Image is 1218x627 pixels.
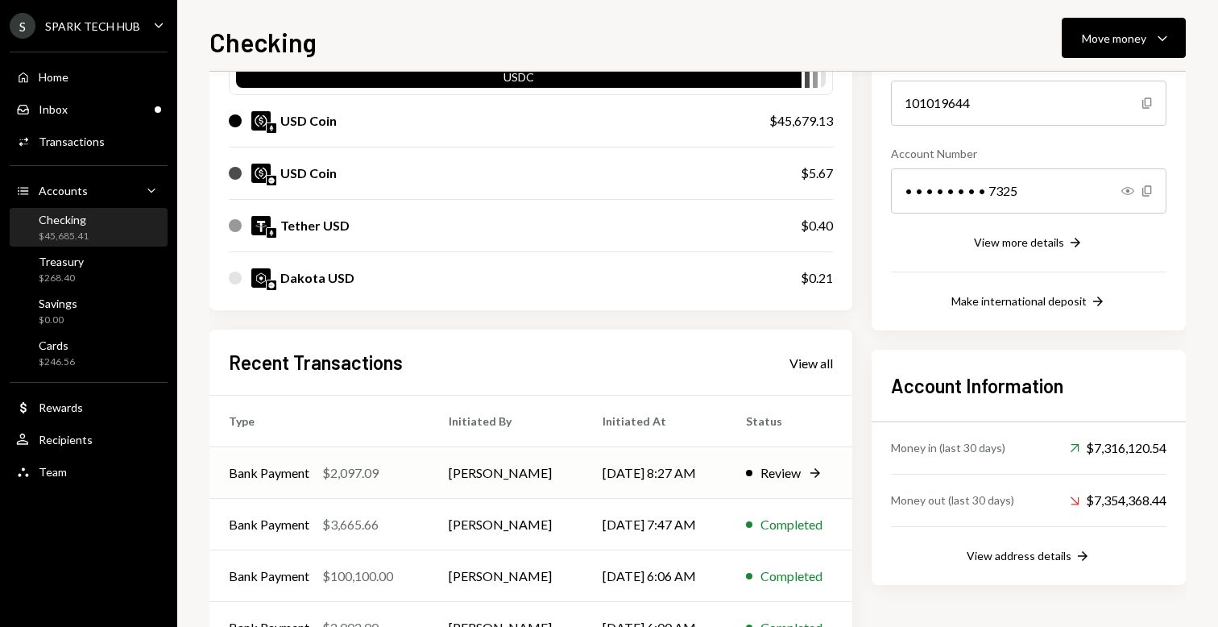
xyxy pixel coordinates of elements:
[280,268,354,288] div: Dakota USD
[39,230,89,243] div: $45,685.41
[760,567,822,586] div: Completed
[39,70,68,84] div: Home
[45,19,140,33] div: SPARK TECH HUB
[10,176,168,205] a: Accounts
[429,550,583,602] td: [PERSON_NAME]
[429,499,583,550] td: [PERSON_NAME]
[429,396,583,447] th: Initiated By
[10,425,168,454] a: Recipients
[39,465,67,479] div: Team
[10,392,168,421] a: Rewards
[10,13,35,39] div: S
[891,81,1166,126] div: 101019644
[967,548,1091,566] button: View address details
[801,164,833,183] div: $5.67
[760,463,801,483] div: Review
[39,184,88,197] div: Accounts
[229,567,309,586] div: Bank Payment
[267,176,276,185] img: base-mainnet
[891,492,1014,509] div: Money out (last 30 days)
[229,349,403,376] h2: Recent Transactions
[10,62,168,91] a: Home
[267,123,276,133] img: ethereum-mainnet
[769,111,833,131] div: $45,679.13
[583,499,727,550] td: [DATE] 7:47 AM
[251,111,271,131] img: USDC
[280,216,350,235] div: Tether USD
[322,515,379,534] div: $3,665.66
[583,396,727,447] th: Initiated At
[236,69,802,91] div: USDC
[39,338,75,352] div: Cards
[280,111,337,131] div: USD Coin
[727,396,852,447] th: Status
[39,135,105,148] div: Transactions
[891,372,1166,399] h2: Account Information
[974,235,1064,249] div: View more details
[1070,438,1166,458] div: $7,316,120.54
[251,164,271,183] img: USDC
[760,515,822,534] div: Completed
[39,255,84,268] div: Treasury
[322,463,379,483] div: $2,097.09
[267,280,276,290] img: base-mainnet
[10,94,168,123] a: Inbox
[801,268,833,288] div: $0.21
[1070,491,1166,510] div: $7,354,368.44
[39,355,75,369] div: $246.56
[322,567,393,586] div: $100,100.00
[280,164,337,183] div: USD Coin
[39,313,77,327] div: $0.00
[974,235,1083,252] button: View more details
[10,250,168,289] a: Treasury$268.40
[10,292,168,330] a: Savings$0.00
[39,102,68,116] div: Inbox
[967,549,1071,563] div: View address details
[39,272,84,285] div: $268.40
[251,216,271,235] img: USDT
[789,355,833,372] div: View all
[10,127,168,156] a: Transactions
[1082,30,1146,47] div: Move money
[39,433,93,446] div: Recipients
[39,297,77,310] div: Savings
[429,447,583,499] td: [PERSON_NAME]
[951,293,1106,311] button: Make international deposit
[39,213,89,226] div: Checking
[267,228,276,238] img: ethereum-mainnet
[891,439,1005,456] div: Money in (last 30 days)
[229,515,309,534] div: Bank Payment
[209,396,429,447] th: Type
[951,294,1087,308] div: Make international deposit
[789,354,833,372] a: View all
[1062,18,1186,58] button: Move money
[10,334,168,372] a: Cards$246.56
[209,26,317,58] h1: Checking
[251,268,271,288] img: DKUSD
[891,168,1166,214] div: • • • • • • • • 7325
[10,457,168,486] a: Team
[10,208,168,247] a: Checking$45,685.41
[583,447,727,499] td: [DATE] 8:27 AM
[39,401,83,414] div: Rewards
[583,550,727,602] td: [DATE] 6:06 AM
[229,463,309,483] div: Bank Payment
[891,145,1166,162] div: Account Number
[801,216,833,235] div: $0.40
